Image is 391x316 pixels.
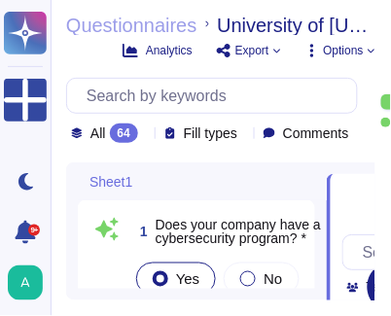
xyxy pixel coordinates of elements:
div: 64 [110,123,138,143]
img: user [8,265,43,300]
span: University of [US_STATE] Medicine - Security Questions Uni [217,16,375,35]
span: Sheet1 [89,175,132,189]
button: user [4,262,56,304]
span: No [264,271,282,288]
input: Search by keywords [77,79,357,113]
span: Questionnaires [66,16,197,35]
span: Analytics [146,45,193,56]
span: All [90,126,106,140]
span: Yes [176,271,199,288]
button: Analytics [123,43,193,58]
span: Does your company have a cybersecurity program? * [156,217,321,246]
div: 9+ [28,225,40,236]
span: 1 [132,225,148,238]
span: Comments [283,126,349,140]
span: Export [235,45,269,56]
span: Fill types [184,126,237,140]
span: Options [324,45,364,56]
